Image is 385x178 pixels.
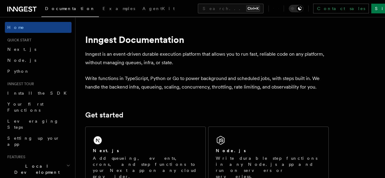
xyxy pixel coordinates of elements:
a: Next.js [5,44,72,55]
span: Examples [103,6,135,11]
a: AgentKit [139,2,178,16]
a: Contact sales [313,4,369,13]
span: Install the SDK [7,91,70,96]
a: Node.js [5,55,72,66]
h1: Inngest Documentation [85,34,329,45]
a: Install the SDK [5,88,72,99]
span: Next.js [7,47,36,52]
p: Write functions in TypeScript, Python or Go to power background and scheduled jobs, with steps bu... [85,74,329,91]
span: Inngest tour [5,82,34,86]
span: Quick start [5,38,31,43]
a: Get started [85,111,123,119]
button: Toggle dark mode [289,5,303,12]
a: Documentation [41,2,99,17]
h2: Node.js [216,148,246,154]
span: Features [5,155,25,159]
span: Documentation [45,6,95,11]
span: Local Development [5,163,66,175]
a: Your first Functions [5,99,72,116]
span: AgentKit [142,6,175,11]
span: Home [7,24,24,30]
span: Node.js [7,58,36,63]
span: Python [7,69,30,74]
a: Home [5,22,72,33]
button: Search...Ctrl+K [198,4,264,13]
span: Your first Functions [7,102,44,113]
a: Python [5,66,72,77]
button: Local Development [5,161,72,178]
span: Setting up your app [7,136,60,147]
kbd: Ctrl+K [246,5,260,12]
a: Examples [99,2,139,16]
a: Setting up your app [5,133,72,150]
h2: Next.js [93,148,119,154]
a: Leveraging Steps [5,116,72,133]
p: Inngest is an event-driven durable execution platform that allows you to run fast, reliable code ... [85,50,329,67]
span: Leveraging Steps [7,119,59,130]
